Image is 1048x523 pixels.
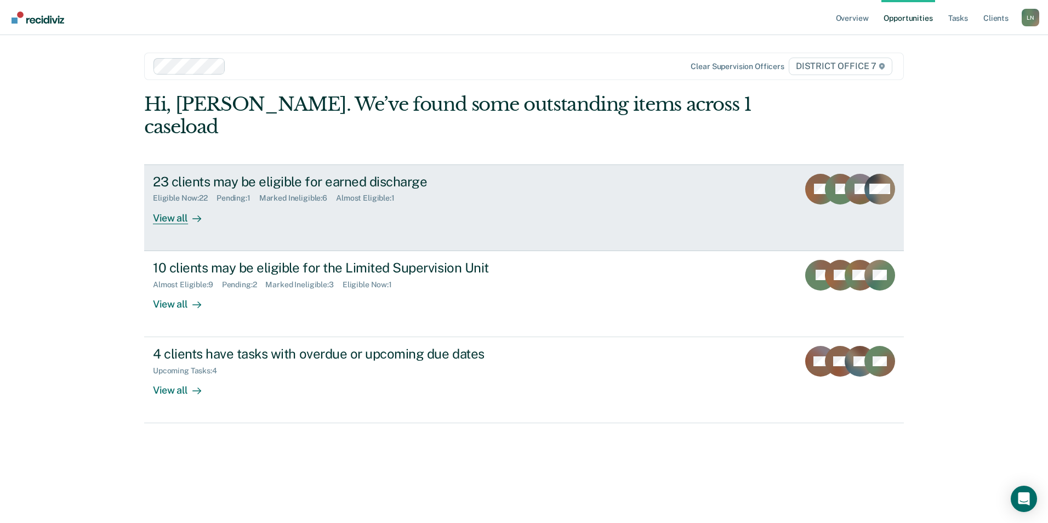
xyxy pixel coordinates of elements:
a: 10 clients may be eligible for the Limited Supervision UnitAlmost Eligible:9Pending:2Marked Ineli... [144,251,904,337]
img: Recidiviz [12,12,64,24]
div: Marked Ineligible : 3 [265,280,342,289]
div: Upcoming Tasks : 4 [153,366,226,376]
div: 23 clients may be eligible for earned discharge [153,174,538,190]
div: Eligible Now : 22 [153,194,217,203]
div: View all [153,289,214,310]
div: 10 clients may be eligible for the Limited Supervision Unit [153,260,538,276]
div: Pending : 1 [217,194,259,203]
a: 4 clients have tasks with overdue or upcoming due datesUpcoming Tasks:4View all [144,337,904,423]
div: 4 clients have tasks with overdue or upcoming due dates [153,346,538,362]
div: View all [153,376,214,397]
div: Pending : 2 [222,280,266,289]
div: Eligible Now : 1 [343,280,401,289]
div: Almost Eligible : 1 [336,194,403,203]
button: Profile dropdown button [1022,9,1039,26]
div: View all [153,203,214,224]
div: Marked Ineligible : 6 [259,194,336,203]
div: Open Intercom Messenger [1011,486,1037,512]
span: DISTRICT OFFICE 7 [789,58,892,75]
a: 23 clients may be eligible for earned dischargeEligible Now:22Pending:1Marked Ineligible:6Almost ... [144,164,904,251]
div: Hi, [PERSON_NAME]. We’ve found some outstanding items across 1 caseload [144,93,752,138]
div: L N [1022,9,1039,26]
div: Almost Eligible : 9 [153,280,222,289]
div: Clear supervision officers [691,62,784,71]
